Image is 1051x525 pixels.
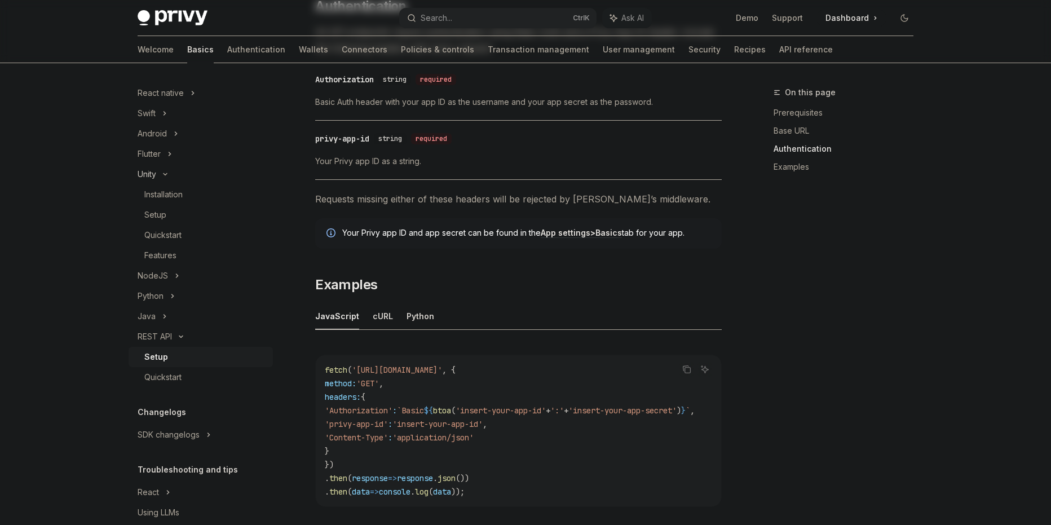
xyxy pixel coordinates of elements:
[144,188,183,201] div: Installation
[138,289,164,303] div: Python
[315,276,377,294] span: Examples
[378,134,402,143] span: string
[352,365,442,375] span: '[URL][DOMAIN_NAME]'
[315,155,722,168] span: Your Privy app ID as a string.
[734,36,766,63] a: Recipes
[315,74,374,85] div: Authorization
[816,9,886,27] a: Dashboard
[138,127,167,140] div: Android
[433,473,438,483] span: .
[564,405,568,416] span: +
[325,433,388,443] span: 'Content-Type'
[138,428,200,442] div: SDK changelogs
[315,133,369,144] div: privy-app-id
[774,122,922,140] a: Base URL
[129,205,273,225] a: Setup
[325,473,329,483] span: .
[138,167,156,181] div: Unity
[541,228,590,237] strong: App settings
[129,225,273,245] a: Quickstart
[410,487,415,497] span: .
[144,208,166,222] div: Setup
[325,405,392,416] span: 'Authorization'
[424,405,433,416] span: ${
[347,487,352,497] span: (
[416,74,456,85] div: required
[779,36,833,63] a: API reference
[138,486,159,499] div: React
[690,405,695,416] span: ,
[325,392,361,402] span: headers:
[483,419,487,429] span: ,
[138,86,184,100] div: React native
[785,86,836,99] span: On this page
[383,75,407,84] span: string
[429,487,433,497] span: (
[144,228,182,242] div: Quickstart
[399,8,597,28] button: Search...CtrlK
[342,227,710,239] span: Your Privy app ID and app secret can be found in the tab for your app.
[602,8,652,28] button: Ask AI
[388,433,392,443] span: :
[138,10,207,26] img: dark logo
[697,362,712,377] button: Ask AI
[677,405,681,416] span: )
[433,405,451,416] span: btoa
[325,378,356,389] span: method:
[546,405,550,416] span: +
[138,36,174,63] a: Welcome
[138,269,168,283] div: NodeJS
[325,446,329,456] span: }
[451,405,456,416] span: (
[411,133,452,144] div: required
[315,303,359,329] button: JavaScript
[568,405,677,416] span: 'insert-your-app-secret'
[373,303,393,329] button: cURL
[129,245,273,266] a: Features
[315,191,722,207] span: Requests missing either of these headers will be rejected by [PERSON_NAME]’s middleware.
[138,310,156,323] div: Java
[541,228,622,238] a: App settings>Basics
[329,487,347,497] span: then
[451,487,465,497] span: ));
[388,419,392,429] span: :
[392,419,483,429] span: 'insert-your-app-id'
[187,36,214,63] a: Basics
[397,473,433,483] span: response
[774,158,922,176] a: Examples
[456,473,469,483] span: ())
[144,350,168,364] div: Setup
[415,487,429,497] span: log
[736,12,758,24] a: Demo
[361,392,365,402] span: {
[686,405,690,416] span: `
[774,104,922,122] a: Prerequisites
[595,228,622,237] strong: Basics
[144,249,176,262] div: Features
[772,12,803,24] a: Support
[315,95,722,109] span: Basic Auth header with your app ID as the username and your app secret as the password.
[138,405,186,419] h5: Changelogs
[129,502,273,523] a: Using LLMs
[397,405,424,416] span: `Basic
[356,378,379,389] span: 'GET'
[325,365,347,375] span: fetch
[688,36,721,63] a: Security
[129,367,273,387] a: Quickstart
[352,473,388,483] span: response
[895,9,913,27] button: Toggle dark mode
[388,473,397,483] span: =>
[392,433,474,443] span: 'application/json'
[138,463,238,477] h5: Troubleshooting and tips
[347,365,352,375] span: (
[299,36,328,63] a: Wallets
[129,347,273,367] a: Setup
[325,460,334,470] span: })
[329,473,347,483] span: then
[679,362,694,377] button: Copy the contents from the code block
[442,365,456,375] span: , {
[138,330,172,343] div: REST API
[370,487,379,497] span: =>
[392,405,397,416] span: :
[603,36,675,63] a: User management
